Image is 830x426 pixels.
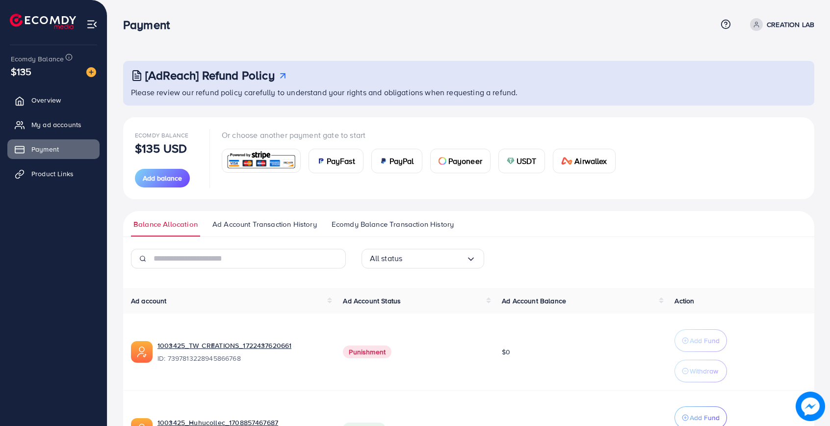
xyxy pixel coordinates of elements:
a: Payment [7,139,100,159]
img: card [439,157,446,165]
img: card [561,157,573,165]
img: card [380,157,388,165]
a: cardAirwallex [553,149,616,173]
span: Ad Account Balance [502,296,566,306]
div: Search for option [362,249,484,268]
p: Withdraw [690,365,718,377]
span: Ecomdy Balance Transaction History [332,219,454,230]
button: Withdraw [674,360,727,382]
span: $0 [502,347,510,357]
span: Balance Allocation [133,219,198,230]
span: PayFast [327,155,355,167]
p: $135 USD [135,142,187,154]
span: Add balance [143,173,182,183]
span: PayPal [389,155,414,167]
span: All status [370,251,403,266]
span: $135 [11,64,32,79]
img: image [86,67,96,77]
span: Ad Account Transaction History [212,219,317,230]
a: 1003425_TW CREATIONS_1722437620661 [157,341,291,350]
span: Product Links [31,169,74,179]
h3: Payment [123,18,178,32]
span: USDT [517,155,537,167]
button: Add Fund [674,329,727,352]
a: card [222,149,301,173]
a: cardPayFast [309,149,363,173]
span: Payoneer [448,155,482,167]
p: Or choose another payment gate to start [222,129,623,141]
span: Ad Account Status [343,296,401,306]
span: Airwallex [574,155,607,167]
a: My ad accounts [7,115,100,134]
img: card [225,150,297,171]
div: <span class='underline'>1003425_TW CREATIONS_1722437620661</span></br>7397813228945866768 [157,341,327,363]
p: CREATION LAB [767,19,814,30]
a: cardPayPal [371,149,422,173]
h3: [AdReach] Refund Policy [145,68,275,82]
span: Action [674,296,694,306]
img: ic-ads-acc.e4c84228.svg [131,341,153,363]
span: Payment [31,144,59,154]
img: card [507,157,515,165]
a: CREATION LAB [746,18,814,31]
span: Ad account [131,296,167,306]
a: cardUSDT [498,149,545,173]
span: My ad accounts [31,120,81,130]
button: Add balance [135,169,190,187]
img: card [317,157,325,165]
span: Punishment [343,346,391,358]
img: image [796,392,825,421]
p: Add Fund [690,412,720,424]
p: Add Fund [690,335,720,346]
span: Overview [31,95,61,105]
a: Overview [7,90,100,110]
span: Ecomdy Balance [11,54,64,64]
img: menu [86,19,98,30]
span: ID: 7397813228945866768 [157,353,327,363]
span: Ecomdy Balance [135,131,188,139]
img: logo [10,14,76,29]
a: Product Links [7,164,100,184]
a: cardPayoneer [430,149,491,173]
input: Search for option [402,251,466,266]
p: Please review our refund policy carefully to understand your rights and obligations when requesti... [131,86,808,98]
